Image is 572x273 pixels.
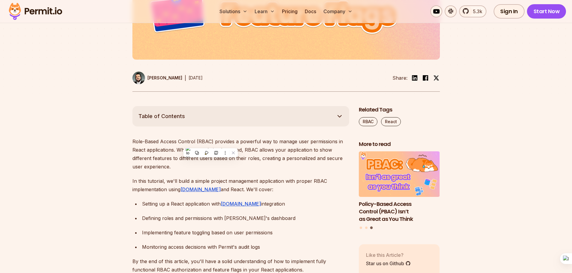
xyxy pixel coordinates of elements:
[138,112,185,120] span: Table of Contents
[147,75,182,81] p: [PERSON_NAME]
[359,200,440,223] h3: Policy-Based Access Control (PBAC) Isn’t as Great as You Think
[365,227,368,229] button: Go to slide 2
[433,75,439,81] img: twitter
[132,137,349,171] p: Role-Based Access Control (RBAC) provides a powerful way to manage user permissions in React appl...
[366,260,411,267] a: Star us on Github
[252,5,277,17] button: Learn
[142,228,349,237] div: Implementing feature toggling based on user permissions
[359,151,440,223] li: 3 of 3
[142,243,349,251] div: Monitoring access decisions with Permit's audit logs
[142,214,349,222] div: Defining roles and permissions with [PERSON_NAME]'s dashboard
[422,74,429,82] img: facebook
[132,72,182,84] a: [PERSON_NAME]
[359,151,440,230] div: Posts
[142,200,349,208] div: Setting up a React application with integration
[302,5,319,17] a: Docs
[321,5,355,17] button: Company
[459,5,486,17] a: 5.3k
[366,251,411,259] p: Like this Article?
[359,151,440,197] img: Policy-Based Access Control (PBAC) Isn’t as Great as You Think
[132,106,349,126] button: Table of Contents
[217,5,250,17] button: Solutions
[221,201,261,207] a: [DOMAIN_NAME]
[180,186,221,192] a: [DOMAIN_NAME]
[411,74,418,82] img: linkedin
[6,1,65,22] img: Permit logo
[360,227,362,229] button: Go to slide 1
[280,5,300,17] a: Pricing
[185,74,186,82] div: |
[132,72,145,84] img: Gabriel L. Manor
[370,227,373,229] button: Go to slide 3
[359,106,440,114] h2: Related Tags
[494,4,525,19] a: Sign In
[359,141,440,148] h2: More to read
[359,117,377,126] a: RBAC
[189,75,203,80] time: [DATE]
[381,117,401,126] a: React
[527,4,566,19] a: Start Now
[359,151,440,223] a: Policy-Based Access Control (PBAC) Isn’t as Great as You ThinkPolicy-Based Access Control (PBAC) ...
[132,177,349,194] p: In this tutorial, we'll build a simple project management application with proper RBAC implementa...
[469,8,482,15] span: 5.3k
[392,74,407,82] li: Share:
